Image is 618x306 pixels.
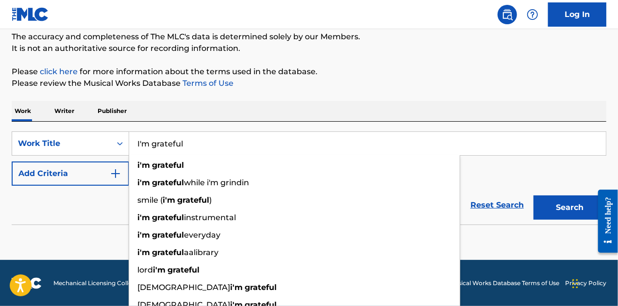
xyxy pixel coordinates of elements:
iframe: Resource Center [591,182,618,260]
strong: grateful [152,230,184,240]
strong: i'm [230,283,243,292]
strong: i'm [153,265,166,274]
strong: grateful [152,161,184,170]
div: Drag [572,269,578,298]
strong: grateful [152,178,184,187]
button: Add Criteria [12,161,129,186]
span: [DEMOGRAPHIC_DATA] [137,283,230,292]
strong: i'm [137,230,150,240]
a: Public Search [498,5,517,24]
strong: grateful [167,265,200,274]
span: while i'm grindin [184,178,249,187]
a: Musical Works Database Terms of Use [449,279,559,288]
strong: i'm [137,161,150,170]
strong: i'm [137,213,150,222]
a: Reset Search [466,194,529,216]
iframe: Chat Widget [569,259,618,306]
strong: i'm [137,248,150,257]
span: smile ( [137,195,163,205]
a: click here [40,67,78,76]
button: Search [534,195,606,220]
strong: i'm [137,178,150,187]
img: 9d2ae6d4665cec9f34b9.svg [110,168,121,179]
span: aalibrary [184,248,218,257]
strong: grateful [177,195,209,205]
img: help [527,9,538,20]
span: Mechanical Licensing Collective © 2025 [53,279,166,288]
strong: grateful [245,283,277,292]
p: It is not an authoritative source for recording information. [12,43,606,54]
p: Writer [51,101,77,121]
p: Work [12,101,34,121]
p: Please review the Musical Works Database [12,78,606,89]
span: ) [209,195,212,205]
img: MLC Logo [12,7,49,21]
a: Privacy Policy [565,279,606,288]
strong: grateful [152,213,184,222]
div: Work Title [18,138,105,149]
div: Help [523,5,542,24]
a: Log In [548,2,606,27]
span: everyday [184,230,220,240]
strong: i'm [163,195,175,205]
a: Terms of Use [181,79,234,88]
form: Search Form [12,131,606,225]
p: Please for more information about the terms used in the database. [12,66,606,78]
img: search [501,9,513,20]
p: Publisher [95,101,130,121]
span: instrumental [184,213,236,222]
img: logo [12,277,42,289]
p: The accuracy and completeness of The MLC's data is determined solely by our Members. [12,31,606,43]
strong: grateful [152,248,184,257]
span: lord [137,265,153,274]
